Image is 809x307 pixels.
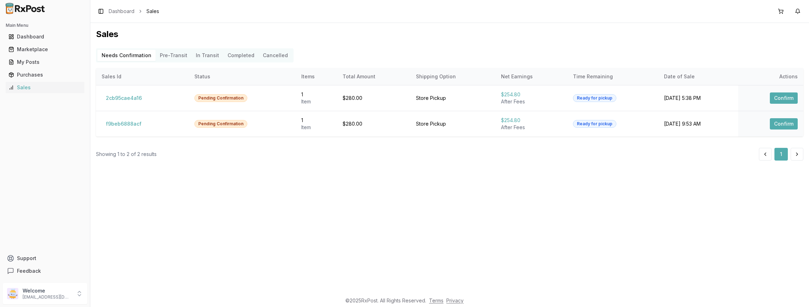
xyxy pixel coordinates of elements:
th: Total Amount [337,68,410,85]
div: Store Pickup [416,95,490,102]
a: Dashboard [109,8,134,15]
button: Pre-Transit [156,50,192,61]
div: Item [301,124,331,131]
div: Purchases [8,71,81,78]
div: Store Pickup [416,120,490,127]
div: 1 [301,91,331,98]
th: Net Earnings [495,68,567,85]
button: Confirm [770,92,798,104]
th: Sales Id [96,68,189,85]
div: [DATE] 9:53 AM [664,120,732,127]
a: Privacy [446,297,464,303]
div: $280.00 [343,95,405,102]
img: RxPost Logo [3,3,48,14]
button: Confirm [770,118,798,130]
div: Pending Confirmation [194,120,247,128]
div: $254.80 [501,117,561,124]
div: Showing 1 to 2 of 2 results [96,151,157,158]
a: Marketplace [6,43,84,56]
th: Status [189,68,296,85]
a: My Posts [6,56,84,68]
nav: breadcrumb [109,8,159,15]
button: In Transit [192,50,223,61]
a: Sales [6,81,84,94]
button: Purchases [3,69,87,80]
button: Sales [3,82,87,93]
div: After Fees [501,124,561,131]
div: Item [301,98,331,105]
div: Ready for pickup [573,120,616,128]
button: Feedback [3,265,87,277]
h1: Sales [96,29,803,40]
button: Cancelled [259,50,292,61]
div: Ready for pickup [573,94,616,102]
div: $254.80 [501,91,561,98]
a: Terms [429,297,443,303]
div: Sales [8,84,81,91]
button: Completed [223,50,259,61]
button: Support [3,252,87,265]
p: [EMAIL_ADDRESS][DOMAIN_NAME] [23,294,72,300]
button: 1 [774,148,788,161]
button: 2cb95cae4a16 [102,92,146,104]
a: Purchases [6,68,84,81]
div: Marketplace [8,46,81,53]
th: Items [296,68,337,85]
h2: Main Menu [6,23,84,28]
button: f9beb6888acf [102,118,146,130]
div: Pending Confirmation [194,94,247,102]
button: Dashboard [3,31,87,42]
th: Date of Sale [658,68,738,85]
button: Marketplace [3,44,87,55]
th: Actions [738,68,803,85]
button: My Posts [3,56,87,68]
div: My Posts [8,59,81,66]
a: Dashboard [6,30,84,43]
div: Dashboard [8,33,81,40]
div: After Fees [501,98,561,105]
span: Feedback [17,267,41,275]
p: Welcome [23,287,72,294]
th: Shipping Option [410,68,495,85]
img: User avatar [7,288,18,299]
button: Needs Confirmation [97,50,156,61]
div: $280.00 [343,120,405,127]
div: [DATE] 5:38 PM [664,95,732,102]
div: 1 [301,117,331,124]
span: Sales [146,8,159,15]
th: Time Remaining [567,68,658,85]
